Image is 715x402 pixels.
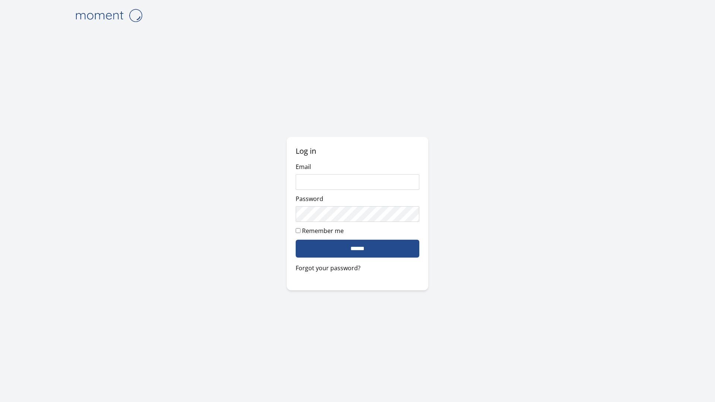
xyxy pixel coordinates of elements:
[296,146,419,156] h2: Log in
[296,163,311,171] label: Email
[71,6,146,25] img: logo-4e3dc11c47720685a147b03b5a06dd966a58ff35d612b21f08c02c0306f2b779.png
[302,227,344,235] label: Remember me
[296,264,419,272] a: Forgot your password?
[296,195,323,203] label: Password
